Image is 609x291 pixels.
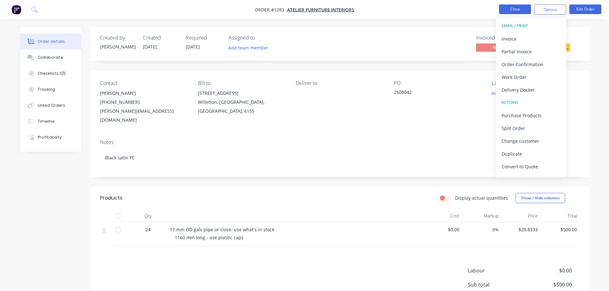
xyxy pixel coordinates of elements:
[20,65,81,81] button: Checklists 0/0
[100,107,188,125] div: [PERSON_NAME][EMAIL_ADDRESS][DOMAIN_NAME]
[38,103,65,108] div: Linked Orders
[186,35,221,41] div: Required
[145,226,151,233] span: 24
[502,124,560,133] div: Split Order
[496,109,566,122] button: Purchase Products
[198,80,285,86] div: Bill to
[38,134,62,140] div: Profitability
[502,149,560,158] div: Duplicate
[540,210,580,222] div: Total
[502,60,560,69] div: Order Confirmation
[100,148,580,167] div: Black satin PC
[198,98,285,116] div: Willetton, [GEOGRAPHIC_DATA], [GEOGRAPHIC_DATA], 6155
[426,226,460,233] span: $0.00
[255,7,287,13] span: Order #1283 -
[502,47,560,56] div: Partial Invoice
[488,89,518,97] button: Add labels
[496,58,566,71] button: Order Confirmation
[12,5,21,14] img: Factory
[496,160,566,173] button: Convert to Quote
[504,226,538,233] span: $20.8333
[229,43,272,52] button: Add team member
[20,97,81,113] button: Linked Orders
[143,35,178,41] div: Created
[20,81,81,97] button: Tracking
[198,89,285,116] div: [STREET_ADDRESS]Willetton, [GEOGRAPHIC_DATA], [GEOGRAPHIC_DATA], 6155
[496,96,566,109] button: ACTIONS
[502,73,560,82] div: Work Order
[100,43,135,50] div: [PERSON_NAME]
[20,113,81,129] button: Timeline
[38,71,66,76] div: Checklists 0/0
[129,210,167,222] div: Qty
[502,175,560,184] div: Archive
[462,210,501,222] div: Markup
[100,89,188,98] div: [PERSON_NAME]
[534,4,566,15] button: Options
[20,129,81,145] button: Profitability
[476,35,524,41] div: Invoiced
[287,7,354,13] a: Atelier Furniture Interiors
[496,173,566,186] button: Archive
[516,193,565,203] button: Show / Hide columns
[496,147,566,160] button: Duplicate
[524,281,572,288] span: $500.00
[175,234,244,241] span: 1160 mm long - use plastic caps
[100,80,188,86] div: Contact
[143,44,157,50] span: [DATE]
[455,195,508,201] label: Display actual quantities
[502,136,560,146] div: Change customer
[501,210,541,222] div: Price
[394,89,474,98] div: 2508042
[100,35,135,41] div: Created by
[38,39,65,44] div: Order details
[496,45,566,58] button: Partial Invoice
[502,34,560,43] div: Invoice
[394,80,481,86] div: PO
[502,22,560,30] div: EMAIL / PRINT
[496,19,566,32] button: EMAIL / PRINT
[499,4,531,14] button: Close
[468,281,525,288] span: Sub total
[100,194,122,202] div: Products
[496,32,566,45] button: Invoice
[198,89,285,98] div: [STREET_ADDRESS]
[569,4,601,14] button: Edit Order
[100,98,188,107] div: [PHONE_NUMBER]
[524,267,572,274] span: $0.00
[468,267,525,274] span: Labour
[476,43,514,51] span: No
[502,111,560,120] div: Purchase Products
[502,162,560,171] div: Convert to Quote
[496,71,566,83] button: Work Order
[20,34,81,50] button: Order details
[38,55,63,60] div: Collaborate
[170,226,274,233] span: 17 mm OD galv pipe or close- use what's in stock
[38,87,55,92] div: Tracking
[496,122,566,134] button: Split Order
[502,98,560,107] div: ACTIONS
[186,44,200,50] span: [DATE]
[100,89,188,125] div: [PERSON_NAME][PHONE_NUMBER][PERSON_NAME][EMAIL_ADDRESS][DOMAIN_NAME]
[502,85,560,95] div: Delivery Docket
[543,226,577,233] span: $500.00
[465,226,499,233] span: 0%
[496,134,566,147] button: Change customer
[492,80,579,86] div: Labels
[296,80,383,86] div: Deliver to
[496,83,566,96] button: Delivery Docket
[20,50,81,65] button: Collaborate
[225,43,272,52] button: Add team member
[38,119,55,124] div: Timeline
[423,210,462,222] div: Cost
[100,139,580,145] div: Notes
[229,35,293,41] div: Assigned to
